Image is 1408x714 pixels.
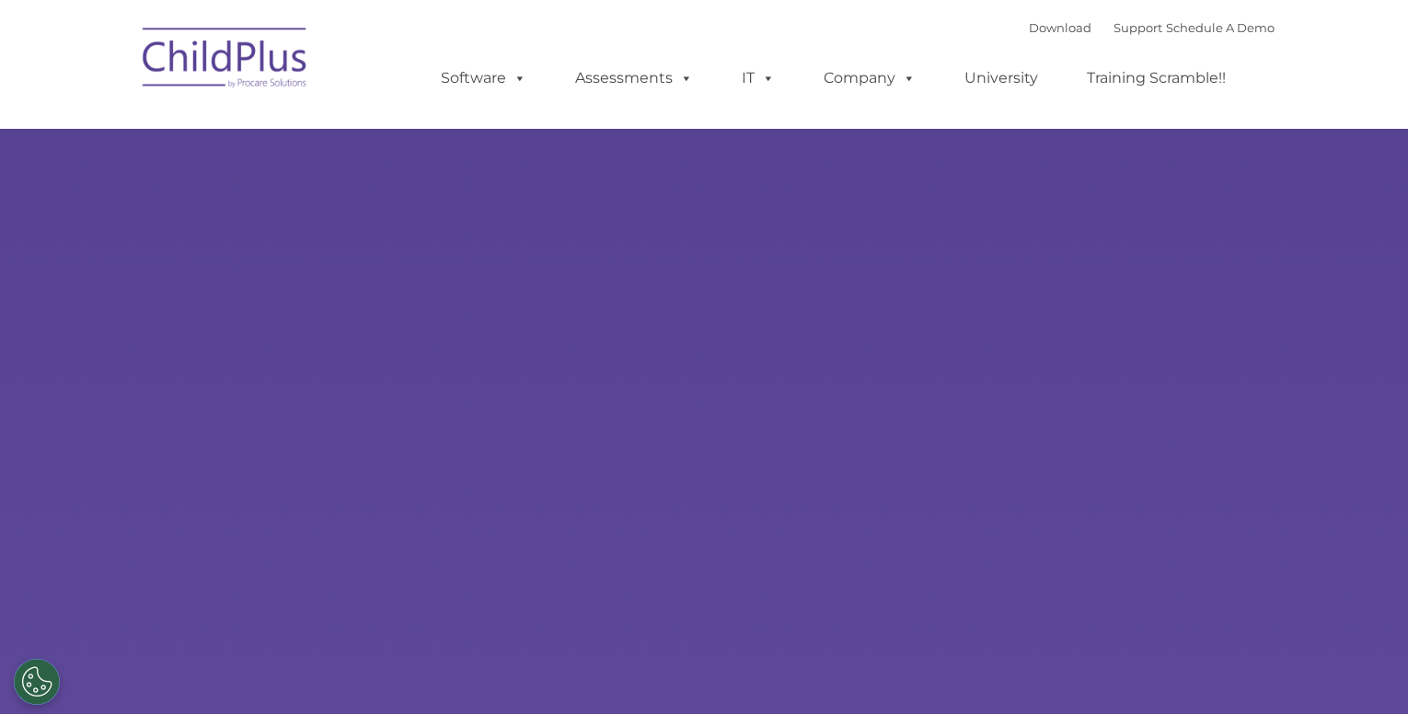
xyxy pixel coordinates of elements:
[805,60,934,97] a: Company
[723,60,793,97] a: IT
[1029,20,1275,35] font: |
[1029,20,1091,35] a: Download
[557,60,711,97] a: Assessments
[14,659,60,705] button: Cookies Settings
[1068,60,1244,97] a: Training Scramble!!
[1114,20,1162,35] a: Support
[422,60,545,97] a: Software
[946,60,1056,97] a: University
[133,15,317,107] img: ChildPlus by Procare Solutions
[1166,20,1275,35] a: Schedule A Demo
